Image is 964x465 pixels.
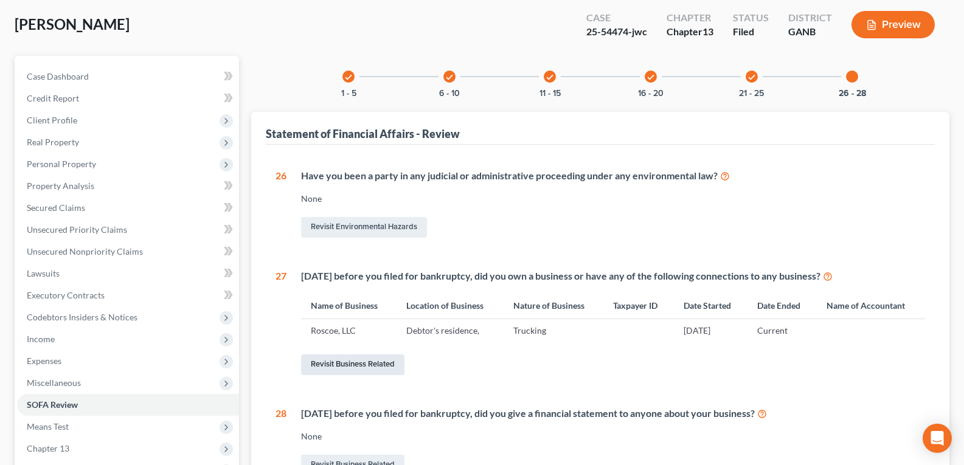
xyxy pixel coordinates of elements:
i: check [445,73,454,81]
td: Roscoe, LLC [301,319,397,342]
a: Credit Report [17,88,239,109]
span: Client Profile [27,115,77,125]
div: Filed [733,25,769,39]
span: Chapter 13 [27,443,69,453]
span: Miscellaneous [27,377,81,388]
div: Statement of Financial Affairs - Review [266,126,460,141]
span: Secured Claims [27,202,85,213]
span: Unsecured Nonpriority Claims [27,246,143,257]
div: Status [733,11,769,25]
button: Preview [851,11,935,38]
a: Revisit Business Related [301,354,404,375]
td: Current [747,319,817,342]
div: None [301,193,925,205]
a: Secured Claims [17,197,239,219]
button: 11 - 15 [539,89,561,98]
a: Unsecured Priority Claims [17,219,239,241]
th: Date Started [674,292,747,319]
span: Personal Property [27,159,96,169]
td: Trucking [504,319,604,342]
a: Executory Contracts [17,284,239,306]
span: Means Test [27,421,69,432]
div: District [788,11,832,25]
a: Lawsuits [17,263,239,284]
a: Property Analysis [17,175,239,197]
a: Unsecured Nonpriority Claims [17,241,239,263]
th: Nature of Business [504,292,604,319]
span: Executory Contracts [27,290,105,300]
th: Name of Accountant [817,292,925,319]
span: [PERSON_NAME] [15,15,130,33]
a: Revisit Environmental Hazards [301,217,427,238]
span: Lawsuits [27,268,60,278]
th: Name of Business [301,292,397,319]
span: Real Property [27,137,79,147]
a: SOFA Review [17,394,239,416]
div: Case [586,11,647,25]
button: 21 - 25 [739,89,764,98]
i: check [747,73,756,81]
span: Unsecured Priority Claims [27,224,127,235]
div: 25-54474-jwc [586,25,647,39]
div: 26 [276,169,286,240]
a: Case Dashboard [17,66,239,88]
button: 1 - 5 [341,89,356,98]
div: GANB [788,25,832,39]
span: Credit Report [27,93,79,103]
div: Chapter [667,25,713,39]
th: Taxpayer ID [603,292,674,319]
div: None [301,430,925,443]
td: Debtor's residence, [397,319,504,342]
span: SOFA Review [27,399,78,410]
i: check [344,73,353,81]
button: 16 - 20 [638,89,664,98]
span: Income [27,334,55,344]
i: check [546,73,554,81]
th: Date Ended [747,292,817,319]
div: Chapter [667,11,713,25]
div: 27 [276,269,286,377]
span: 13 [702,26,713,37]
div: [DATE] before you filed for bankruptcy, did you own a business or have any of the following conne... [301,269,925,283]
td: [DATE] [674,319,747,342]
i: check [647,73,655,81]
div: [DATE] before you filed for bankruptcy, did you give a financial statement to anyone about your b... [301,407,925,421]
div: Have you been a party in any judicial or administrative proceeding under any environmental law? [301,169,925,183]
span: Property Analysis [27,181,94,191]
button: 26 - 28 [839,89,866,98]
th: Location of Business [397,292,504,319]
button: 6 - 10 [439,89,460,98]
span: Codebtors Insiders & Notices [27,312,137,322]
div: Open Intercom Messenger [923,424,952,453]
span: Expenses [27,356,61,366]
span: Case Dashboard [27,71,89,81]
